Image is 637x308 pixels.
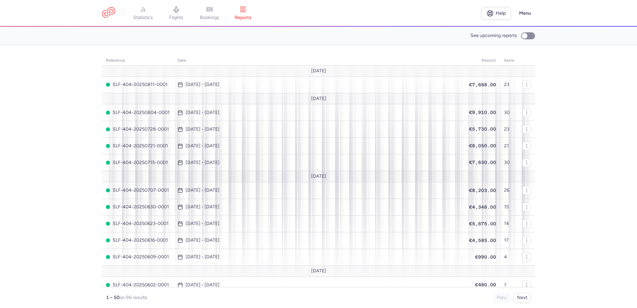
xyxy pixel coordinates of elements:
[106,221,170,226] span: SLF-404-20250623-0001
[469,126,496,132] span: €5,730.00
[500,56,518,66] th: items
[500,277,518,293] td: 1
[493,293,511,303] button: Prev.
[186,82,220,87] time: [DATE] - [DATE]
[500,138,518,154] td: 21
[469,238,496,243] span: €4,585.00
[186,143,220,149] time: [DATE] - [DATE]
[481,7,511,20] a: Help
[500,121,518,138] td: 23
[120,295,147,300] span: on 96 results
[106,204,170,210] span: SLF-404-20250630-0001
[500,154,518,171] td: 30
[106,238,170,243] span: SLF-404-20250616-0001
[496,11,506,16] span: Help
[311,268,326,274] span: [DATE]
[469,160,496,165] span: €7,630.00
[133,15,153,21] span: statistics
[500,199,518,215] td: 15
[186,127,220,132] time: [DATE] - [DATE]
[311,96,326,101] span: [DATE]
[106,160,170,165] span: SLF-404-20250715-0001
[500,76,518,93] td: 23
[515,7,535,20] button: Menu
[106,127,170,132] span: SLF-404-20250728-0001
[470,33,517,38] span: See upcoming reports
[186,204,220,210] time: [DATE] - [DATE]
[500,182,518,199] td: 26
[186,282,220,288] time: [DATE] - [DATE]
[186,254,220,260] time: [DATE] - [DATE]
[106,82,170,87] span: SLF-404-20250811-0001
[106,143,170,149] span: SLF-404-20250721-0001
[469,143,496,148] span: €6,050.00
[169,15,183,21] span: flights
[106,295,120,300] strong: 1 – 50
[500,215,518,232] td: 14
[469,188,496,193] span: €8,203.00
[469,110,496,115] span: €9,910.00
[513,293,531,303] button: Next
[475,282,496,287] span: €480.00
[311,174,326,179] span: [DATE]
[311,68,326,74] span: [DATE]
[500,249,518,265] td: 4
[475,254,496,260] span: €990.00
[193,6,226,21] a: bookings
[469,204,496,210] span: €4,348.00
[106,110,170,115] span: SLF-404-20250804-0001
[186,160,220,165] time: [DATE] - [DATE]
[126,6,160,21] a: statistics
[186,110,220,115] time: [DATE] - [DATE]
[469,82,496,87] span: €7,688.00
[462,56,500,66] th: amount
[235,15,252,21] span: reports
[106,254,170,260] span: SLF-404-20250609-0001
[102,7,115,19] a: CitizenPlane red outlined logo
[200,15,219,21] span: bookings
[102,56,174,66] th: reference
[160,6,193,21] a: flights
[174,56,462,66] th: date
[186,238,220,243] time: [DATE] - [DATE]
[226,6,260,21] a: reports
[469,221,496,226] span: €5,675.00
[106,282,170,288] span: SLF-404-20250602-0001
[500,232,518,249] td: 17
[186,188,220,193] time: [DATE] - [DATE]
[500,104,518,121] td: 30
[186,221,220,226] time: [DATE] - [DATE]
[106,188,170,193] span: SLF-404-20250707-0001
